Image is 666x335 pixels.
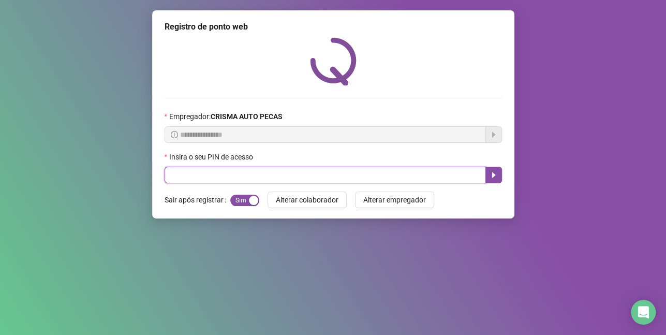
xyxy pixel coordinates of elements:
[171,131,178,138] span: info-circle
[310,37,357,85] img: QRPoint
[355,192,434,208] button: Alterar empregador
[363,194,426,206] span: Alterar empregador
[490,171,498,179] span: caret-right
[165,151,260,163] label: Insira o seu PIN de acesso
[268,192,347,208] button: Alterar colaborador
[165,192,230,208] label: Sair após registrar
[169,111,283,122] span: Empregador :
[165,21,502,33] div: Registro de ponto web
[211,112,283,121] strong: CRISMA AUTO PECAS
[631,300,656,325] div: Open Intercom Messenger
[276,194,338,206] span: Alterar colaborador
